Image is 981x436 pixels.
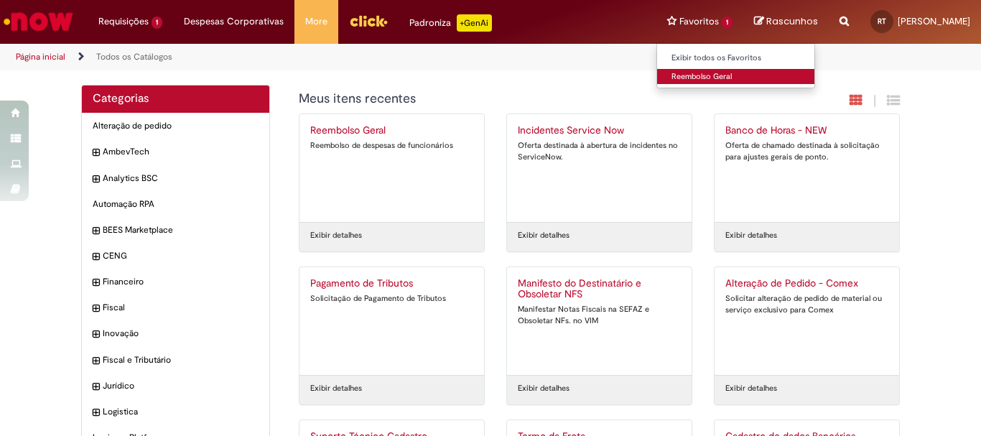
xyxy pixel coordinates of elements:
[82,165,269,192] div: expandir categoria Analytics BSC Analytics BSC
[93,354,99,368] i: expandir categoria Fiscal e Tributário
[310,230,362,241] a: Exibir detalhes
[310,293,473,305] div: Solicitação de Pagamento de Tributos
[82,399,269,425] div: expandir categoria Logistica Logistica
[82,347,269,374] div: expandir categoria Fiscal e Tributário Fiscal e Tributário
[93,276,99,290] i: expandir categoria Financeiro
[82,373,269,399] div: expandir categoria Jurídico Jurídico
[82,217,269,243] div: expandir categoria BEES Marketplace BEES Marketplace
[103,276,259,288] span: Financeiro
[310,125,473,136] h2: Reembolso Geral
[299,92,745,106] h1: {"description":"","title":"Meus itens recentes"} Categoria
[1,7,75,36] img: ServiceNow
[82,294,269,321] div: expandir categoria Fiscal Fiscal
[82,191,269,218] div: Automação RPA
[310,278,473,289] h2: Pagamento de Tributos
[518,140,681,162] div: Oferta destinada à abertura de incidentes no ServiceNow.
[93,406,99,420] i: expandir categoria Logistica
[93,302,99,316] i: expandir categoria Fiscal
[82,243,269,269] div: expandir categoria CENG CENG
[103,302,259,314] span: Fiscal
[152,17,162,29] span: 1
[310,383,362,394] a: Exibir detalhes
[93,198,259,210] span: Automação RPA
[93,93,259,106] h2: Categorias
[725,278,888,289] h2: Alteração de Pedido - Comex
[507,114,692,222] a: Incidentes Service Now Oferta destinada à abertura de incidentes no ServiceNow.
[887,93,900,107] i: Exibição de grade
[518,278,681,301] h2: Manifesto do Destinatário e Obsoletar NFS
[82,139,269,165] div: expandir categoria AmbevTech AmbevTech
[725,293,888,315] div: Solicitar alteração de pedido de material ou serviço exclusivo para Comex
[518,383,569,394] a: Exibir detalhes
[11,44,643,70] ul: Trilhas de página
[725,230,777,241] a: Exibir detalhes
[299,114,484,222] a: Reembolso Geral Reembolso de despesas de funcionários
[98,14,149,29] span: Requisições
[82,113,269,139] div: Alteração de pedido
[507,267,692,375] a: Manifesto do Destinatário e Obsoletar NFS Manifestar Notas Fiscais na SEFAZ e Obsoletar NFs. no VIM
[96,51,172,62] a: Todos os Catálogos
[103,250,259,262] span: CENG
[93,224,99,238] i: expandir categoria BEES Marketplace
[93,146,99,160] i: expandir categoria AmbevTech
[310,140,473,152] div: Reembolso de despesas de funcionários
[103,172,259,185] span: Analytics BSC
[754,15,818,29] a: Rascunhos
[103,146,259,158] span: AmbevTech
[299,267,484,375] a: Pagamento de Tributos Solicitação de Pagamento de Tributos
[715,114,899,222] a: Banco de Horas - NEW Oferta de chamado destinada à solicitação para ajustes gerais de ponto.
[103,354,259,366] span: Fiscal e Tributário
[103,406,259,418] span: Logistica
[103,380,259,392] span: Jurídico
[656,43,815,88] ul: Favoritos
[725,125,888,136] h2: Banco de Horas - NEW
[103,224,259,236] span: BEES Marketplace
[850,93,863,107] i: Exibição em cartão
[93,250,99,264] i: expandir categoria CENG
[518,230,569,241] a: Exibir detalhes
[679,14,719,29] span: Favoritos
[93,120,259,132] span: Alteração de pedido
[457,14,492,32] p: +GenAi
[766,14,818,28] span: Rascunhos
[82,320,269,347] div: expandir categoria Inovação Inovação
[518,304,681,326] div: Manifestar Notas Fiscais na SEFAZ e Obsoletar NFs. no VIM
[409,14,492,32] div: Padroniza
[715,267,899,375] a: Alteração de Pedido - Comex Solicitar alteração de pedido de material ou serviço exclusivo para C...
[16,51,65,62] a: Página inicial
[103,328,259,340] span: Inovação
[518,125,681,136] h2: Incidentes Service Now
[93,380,99,394] i: expandir categoria Jurídico
[82,269,269,295] div: expandir categoria Financeiro Financeiro
[725,140,888,162] div: Oferta de chamado destinada à solicitação para ajustes gerais de ponto.
[305,14,327,29] span: More
[898,15,970,27] span: [PERSON_NAME]
[93,172,99,187] i: expandir categoria Analytics BSC
[349,10,388,32] img: click_logo_yellow_360x200.png
[725,383,777,394] a: Exibir detalhes
[93,328,99,342] i: expandir categoria Inovação
[657,69,815,85] a: Reembolso Geral
[657,50,815,66] a: Exibir todos os Favoritos
[878,17,886,26] span: RT
[184,14,284,29] span: Despesas Corporativas
[722,17,733,29] span: 1
[873,93,876,109] span: |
